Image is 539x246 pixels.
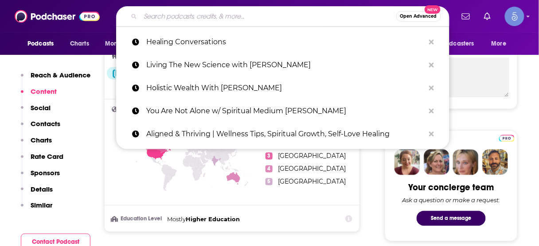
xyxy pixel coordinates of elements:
p: Living The New Science with Lynne McTaggart [146,54,425,77]
img: Barbara Profile [424,150,449,175]
div: Ask a question or make a request. [402,197,500,204]
p: Charts [31,136,52,144]
a: Show notifications dropdown [480,9,494,24]
a: Healing Conversations [116,31,449,54]
a: Living The New Science with [PERSON_NAME] [116,54,449,77]
input: Search podcasts, credits, & more... [141,9,396,23]
p: Contacts [31,119,60,128]
button: Charts [21,136,52,152]
a: Holistic Wealth With [PERSON_NAME] [116,77,449,100]
button: open menu [426,35,487,52]
img: Sydney Profile [394,150,420,175]
span: Charts [70,38,89,50]
button: Sponsors [21,169,60,185]
span: Monitoring [105,38,137,50]
button: open menu [99,35,148,52]
p: Social [31,104,51,112]
button: Rate Card [21,152,63,169]
button: Show profile menu [505,7,524,26]
span: 4 [266,165,273,173]
p: Holistic Wealth With Keisha Blair [146,77,425,100]
a: Show notifications dropdown [458,9,473,24]
span: New [425,5,441,14]
button: Social [21,104,51,120]
p: Similar [31,201,52,209]
span: 5 [266,178,273,185]
div: [DEMOGRAPHIC_DATA] [107,67,210,80]
button: Similar [21,201,52,217]
p: Sponsors [31,169,60,177]
span: Mostly [167,216,186,223]
span: [GEOGRAPHIC_DATA] [278,152,346,160]
p: Aligned & Thriving | Wellness Tips, Spiritual Growth, Self-Love Healing [146,123,425,146]
span: More [492,38,507,50]
span: Podcasts [27,38,54,50]
button: open menu [21,35,65,52]
p: Content [31,87,57,96]
button: open menu [485,35,518,52]
button: Open AdvancedNew [396,11,441,22]
span: Open Advanced [400,14,437,19]
button: Details [21,185,53,201]
a: You Are Not Alone w/ Spiritual Medium [PERSON_NAME] [116,100,449,123]
button: Content [21,87,57,104]
a: Charts [64,35,94,52]
span: 3 [266,153,273,160]
span: [GEOGRAPHIC_DATA] [278,165,346,173]
span: Logged in as Spiral5-G1 [505,7,524,26]
img: Podchaser - Follow, Share and Rate Podcasts [15,8,100,25]
p: Rate Card [31,152,63,161]
img: Jon Profile [482,150,508,175]
div: Search podcasts, credits, & more... [116,6,449,27]
span: [GEOGRAPHIC_DATA] [278,178,346,186]
p: You Are Not Alone w/ Spiritual Medium Erika Gabriel [146,100,425,123]
a: Pro website [499,134,515,142]
img: Podchaser Pro [499,135,515,142]
div: Your concierge team [409,182,494,193]
p: Healing Conversations [146,31,425,54]
p: Reach & Audience [31,71,90,79]
a: Aligned & Thriving | Wellness Tips, Spiritual Growth, Self-Love Healing [116,123,449,146]
img: Jules Profile [453,150,479,175]
button: Send a message [417,211,486,226]
span: For Podcasters [432,38,474,50]
h3: Education Level [112,216,164,222]
button: Contacts [21,119,60,136]
img: User Profile [505,7,524,26]
p: Details [31,185,53,193]
span: Higher Education [186,216,240,223]
button: Reach & Audience [21,71,90,87]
